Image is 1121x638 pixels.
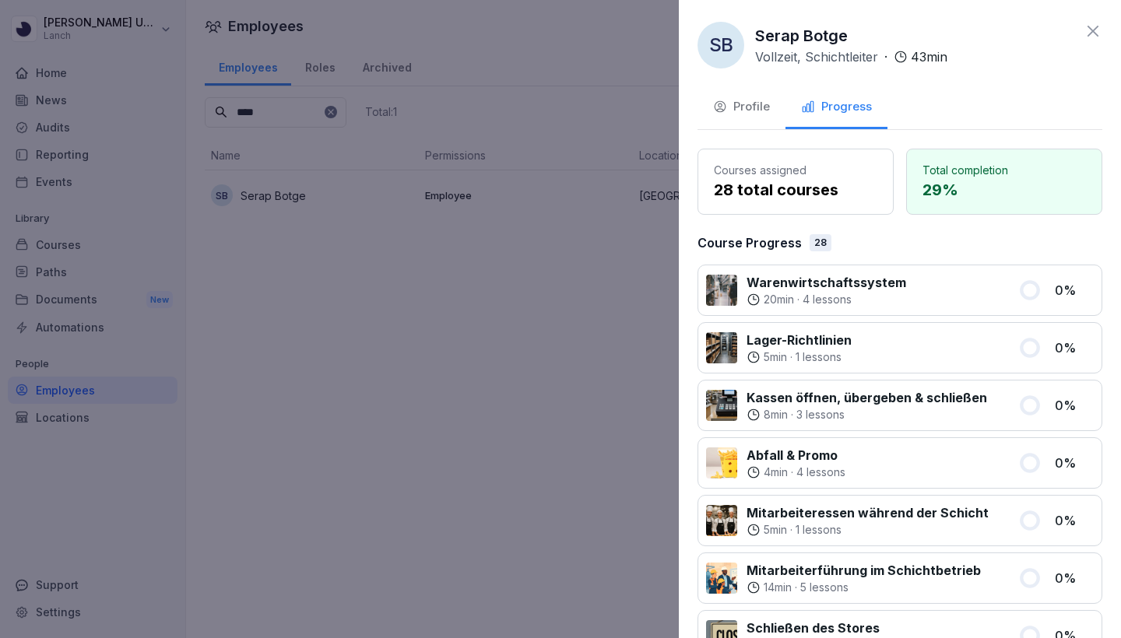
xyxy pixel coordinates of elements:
div: Progress [801,98,872,116]
p: Kassen öffnen, übergeben & schließen [747,388,987,407]
p: 1 lessons [796,522,842,538]
p: 4 lessons [796,464,845,480]
button: Progress [785,87,887,129]
p: 0 % [1055,511,1094,530]
p: Lager-Richtlinien [747,331,852,349]
p: 5 min [764,522,787,538]
div: · [747,522,989,538]
p: 4 min [764,464,788,480]
p: 20 min [764,292,794,307]
p: Warenwirtschaftssystem [747,273,906,292]
p: 8 min [764,407,788,422]
p: 0 % [1055,454,1094,472]
p: 0 % [1055,396,1094,415]
div: Profile [713,98,770,116]
div: SB [698,22,744,68]
p: Mitarbeiterführung im Schichtbetrieb [747,561,981,580]
p: Vollzeit, Schichtleiter [755,47,878,66]
p: Abfall & Promo [747,446,845,464]
p: 29 % [922,178,1086,202]
p: 0 % [1055,569,1094,587]
p: 14 min [764,580,792,595]
div: · [747,292,906,307]
p: 1 lessons [796,349,842,365]
div: · [755,47,947,66]
p: 43 min [911,47,947,66]
p: Mitarbeiteressen während der Schicht [747,503,989,522]
p: Schließen des Stores [747,619,880,637]
p: 5 min [764,349,787,365]
div: · [747,349,852,365]
p: 0 % [1055,281,1094,300]
p: 3 lessons [796,407,845,422]
p: Serap Botge [755,24,848,47]
p: Course Progress [698,233,802,252]
p: 0 % [1055,338,1094,357]
button: Profile [698,87,785,129]
p: Courses assigned [714,162,877,178]
p: 28 total courses [714,178,877,202]
p: 4 lessons [803,292,852,307]
div: · [747,464,845,480]
div: 28 [810,234,831,251]
div: · [747,580,981,595]
p: 5 lessons [800,580,849,595]
p: Total completion [922,162,1086,178]
div: · [747,407,987,422]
